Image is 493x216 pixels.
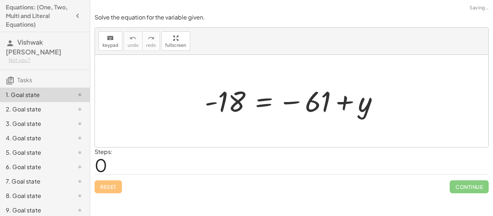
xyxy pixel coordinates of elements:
span: Saving… [470,4,489,12]
span: keypad [102,43,118,48]
div: 2. Goal state [6,105,64,114]
button: keyboardkeypad [99,31,122,51]
label: Steps: [95,148,113,155]
h4: Equations: (One, Two, Multi and Literal Equations) [6,3,71,29]
div: 1. Goal state [6,91,64,99]
i: Task not started. [75,105,84,114]
span: 0 [95,154,107,176]
div: 5. Goal state [6,148,64,157]
div: 6. Goal state [6,163,64,171]
button: fullscreen [161,31,190,51]
i: Task not started. [75,119,84,128]
i: Task not started. [75,206,84,215]
i: Task not started. [75,148,84,157]
span: redo [146,43,156,48]
i: redo [148,34,154,43]
div: 9. Goal state [6,206,64,215]
span: undo [128,43,139,48]
span: Vishwak [PERSON_NAME] [6,38,61,56]
button: undoundo [124,31,143,51]
div: 8. Goal state [6,191,64,200]
div: 7. Goal state [6,177,64,186]
i: Task not started. [75,191,84,200]
i: undo [130,34,136,43]
span: fullscreen [165,43,186,48]
div: 3. Goal state [6,119,64,128]
div: Not you? [9,57,84,64]
i: Task not started. [75,134,84,142]
button: redoredo [142,31,160,51]
i: Task not started. [75,163,84,171]
i: keyboard [107,34,114,43]
i: Task not started. [75,91,84,99]
div: 4. Goal state [6,134,64,142]
p: Solve the equation for the variable given. [95,13,489,22]
span: Tasks [17,76,32,84]
i: Task not started. [75,177,84,186]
